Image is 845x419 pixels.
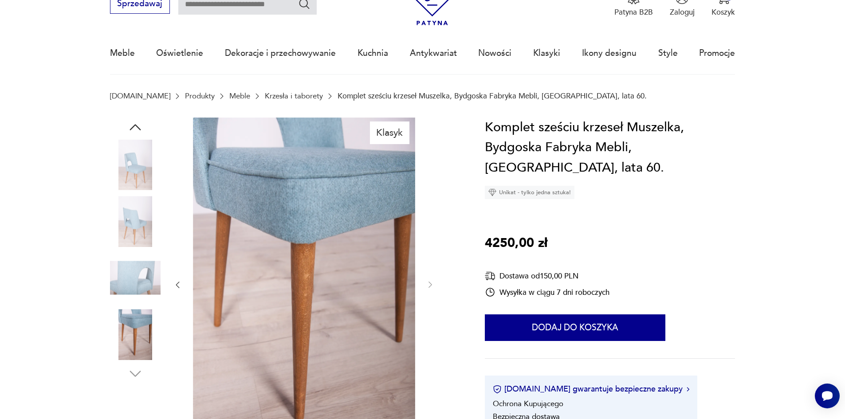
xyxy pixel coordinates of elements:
[658,33,678,74] a: Style
[485,270,609,282] div: Dostawa od 150,00 PLN
[614,7,653,17] p: Patyna B2B
[110,33,135,74] a: Meble
[110,1,170,8] a: Sprzedawaj
[185,92,215,100] a: Produkty
[493,399,563,409] li: Ochrona Kupującego
[225,33,336,74] a: Dekoracje i przechowywanie
[370,121,409,144] div: Klasyk
[110,253,161,303] img: Zdjęcie produktu Komplet sześciu krzeseł Muszelka, Bydgoska Fabryka Mebli, Polska, lata 60.
[485,117,735,178] h1: Komplet sześciu krzeseł Muszelka, Bydgoska Fabryka Mebli, [GEOGRAPHIC_DATA], lata 60.
[699,33,735,74] a: Promocje
[485,270,495,282] img: Ikona dostawy
[338,92,647,100] p: Komplet sześciu krzeseł Muszelka, Bydgoska Fabryka Mebli, [GEOGRAPHIC_DATA], lata 60.
[485,186,574,199] div: Unikat - tylko jedna sztuka!
[478,33,511,74] a: Nowości
[110,309,161,360] img: Zdjęcie produktu Komplet sześciu krzeseł Muszelka, Bydgoska Fabryka Mebli, Polska, lata 60.
[687,387,689,392] img: Ikona strzałki w prawo
[410,33,457,74] a: Antykwariat
[358,33,388,74] a: Kuchnia
[815,384,840,408] iframe: Smartsupp widget button
[485,314,665,341] button: Dodaj do koszyka
[533,33,560,74] a: Klasyki
[110,92,170,100] a: [DOMAIN_NAME]
[229,92,250,100] a: Meble
[670,7,695,17] p: Zaloguj
[582,33,637,74] a: Ikony designu
[156,33,203,74] a: Oświetlenie
[110,196,161,247] img: Zdjęcie produktu Komplet sześciu krzeseł Muszelka, Bydgoska Fabryka Mebli, Polska, lata 60.
[265,92,323,100] a: Krzesła i taborety
[488,188,496,196] img: Ikona diamentu
[711,7,735,17] p: Koszyk
[493,384,689,395] button: [DOMAIN_NAME] gwarantuje bezpieczne zakupy
[485,233,547,254] p: 4250,00 zł
[493,385,502,394] img: Ikona certyfikatu
[485,287,609,298] div: Wysyłka w ciągu 7 dni roboczych
[110,140,161,190] img: Zdjęcie produktu Komplet sześciu krzeseł Muszelka, Bydgoska Fabryka Mebli, Polska, lata 60.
